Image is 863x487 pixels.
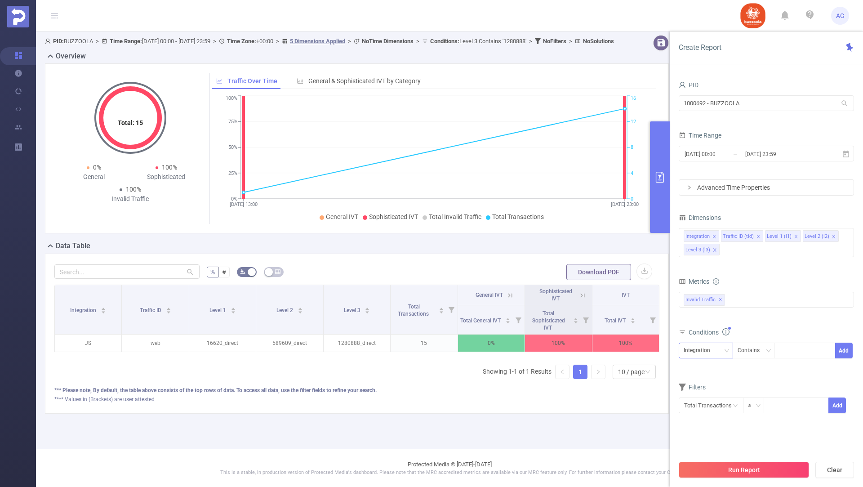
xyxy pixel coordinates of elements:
[227,77,277,85] span: Traffic Over Time
[756,234,761,240] i: icon: close
[94,194,166,204] div: Invalid Traffic
[166,306,171,309] i: icon: caret-up
[526,38,535,45] span: >
[231,306,236,312] div: Sort
[216,78,222,84] i: icon: line-chart
[631,96,636,102] tspan: 16
[622,292,630,298] span: IVT
[631,196,633,202] tspan: 0
[618,365,645,379] div: 10 / page
[93,164,101,171] span: 0%
[460,317,502,324] span: Total General IVT
[573,320,578,322] i: icon: caret-down
[573,317,578,322] div: Sort
[805,231,829,242] div: Level 2 (l2)
[7,6,29,27] img: Protected Media
[492,213,544,220] span: Total Transactions
[228,119,237,125] tspan: 75%
[93,38,102,45] span: >
[209,307,227,313] span: Level 1
[54,264,200,279] input: Search...
[630,317,636,322] div: Sort
[574,365,587,379] a: 1
[684,294,725,306] span: Invalid Traffic
[345,38,354,45] span: >
[36,449,863,487] footer: Protected Media © [DATE]-[DATE]
[630,317,635,319] i: icon: caret-up
[290,38,345,45] u: 5 Dimensions Applied
[344,307,362,313] span: Level 3
[414,38,422,45] span: >
[226,96,237,102] tspan: 100%
[476,292,503,298] span: General IVT
[55,335,121,352] p: JS
[54,395,659,403] div: **** Values in (Brackets) are user attested
[122,335,188,352] p: web
[724,348,730,354] i: icon: down
[391,335,457,352] p: 15
[646,305,659,334] i: Filter menu
[512,305,525,334] i: Filter menu
[596,369,601,375] i: icon: right
[573,317,578,319] i: icon: caret-up
[748,398,757,413] div: ≥
[458,335,525,352] p: 0%
[679,384,706,391] span: Filters
[222,268,226,276] span: #
[679,81,686,89] i: icon: user
[803,230,839,242] li: Level 2 (l2)
[483,365,552,379] li: Showing 1-1 of 1 Results
[365,306,370,309] i: icon: caret-up
[45,38,53,44] i: icon: user
[398,304,430,317] span: Total Transactions
[766,348,771,354] i: icon: down
[713,278,719,285] i: icon: info-circle
[324,335,390,352] p: 1280888_direct
[365,310,370,313] i: icon: caret-down
[110,38,142,45] b: Time Range:
[275,269,280,274] i: icon: table
[744,148,817,160] input: End date
[506,320,511,322] i: icon: caret-down
[365,306,370,312] div: Sort
[723,231,754,242] div: Traffic ID (tid)
[445,285,458,334] i: Filter menu
[308,77,421,85] span: General & Sophisticated IVT by Category
[712,248,717,253] i: icon: close
[767,231,792,242] div: Level 1 (l1)
[369,213,418,220] span: Sophisticated IVT
[591,365,605,379] li: Next Page
[118,119,143,126] tspan: Total: 15
[712,234,716,240] i: icon: close
[684,343,716,358] div: Integration
[679,180,854,195] div: icon: rightAdvanced Time Properties
[630,320,635,322] i: icon: caret-down
[298,306,302,309] i: icon: caret-up
[566,38,575,45] span: >
[605,317,627,324] span: Total IVT
[210,268,215,276] span: %
[794,234,798,240] i: icon: close
[101,306,106,309] i: icon: caret-up
[645,369,650,375] i: icon: down
[227,38,256,45] b: Time Zone:
[430,38,459,45] b: Conditions :
[815,462,854,478] button: Clear
[631,145,633,151] tspan: 8
[738,343,766,358] div: Contains
[126,186,141,193] span: 100%
[231,306,236,309] i: icon: caret-up
[439,306,444,309] i: icon: caret-up
[631,170,633,176] tspan: 4
[679,278,709,285] span: Metrics
[362,38,414,45] b: No Time Dimensions
[543,38,566,45] b: No Filters
[631,119,636,125] tspan: 12
[298,310,302,313] i: icon: caret-down
[256,335,323,352] p: 589609_direct
[54,386,659,394] div: *** Please note, By default, the table above consists of the top rows of data. To access all data...
[756,403,761,409] i: icon: down
[58,469,841,477] p: This is a stable, in production version of Protected Media's dashboard. Please note that the MRC ...
[679,462,809,478] button: Run Report
[721,230,763,242] li: Traffic ID (tid)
